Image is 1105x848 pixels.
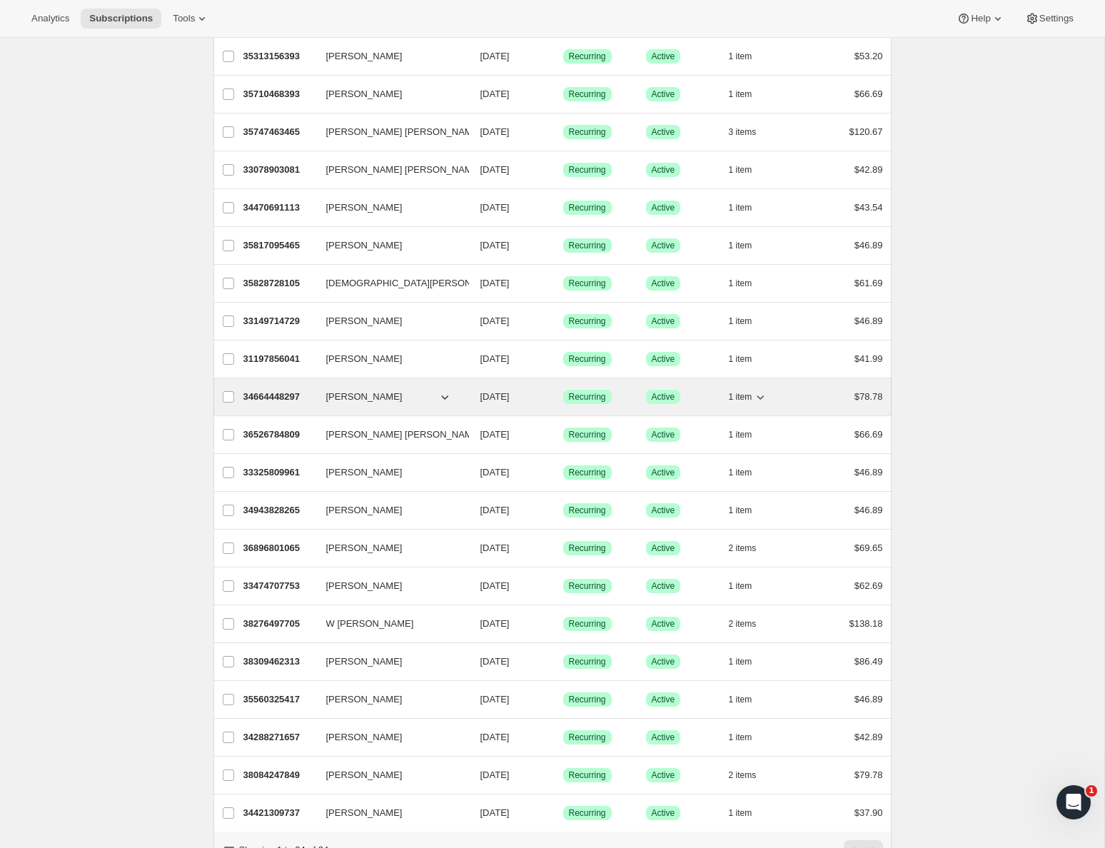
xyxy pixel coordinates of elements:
span: Active [652,240,675,251]
p: 34421309737 [243,806,315,820]
span: Active [652,89,675,100]
div: 34470691113[PERSON_NAME][DATE]SuccessRecurringSuccessActive1 item$43.54 [243,198,883,218]
button: [PERSON_NAME] [318,537,460,560]
span: 1 item [729,580,752,592]
button: 1 item [729,160,768,180]
button: 1 item [729,311,768,331]
span: 1 item [729,391,752,403]
span: [PERSON_NAME] [326,390,403,404]
span: Active [652,694,675,705]
div: 34288271657[PERSON_NAME][DATE]SuccessRecurringSuccessActive1 item$42.89 [243,727,883,747]
span: 3 items [729,126,757,138]
span: [DATE] [480,694,510,705]
span: W [PERSON_NAME] [326,617,414,631]
span: [PERSON_NAME] [326,655,403,669]
span: Active [652,618,675,630]
span: Active [652,467,675,478]
button: 1 item [729,46,768,66]
button: [PERSON_NAME] [PERSON_NAME] [318,121,460,143]
button: W [PERSON_NAME] [318,612,460,635]
span: $46.89 [854,467,883,478]
span: Recurring [569,164,606,176]
span: [PERSON_NAME] [326,352,403,366]
p: 33149714729 [243,314,315,328]
p: 33474707753 [243,579,315,593]
button: 1 item [729,803,768,823]
span: $86.49 [854,656,883,667]
span: 1 item [729,240,752,251]
span: Recurring [569,429,606,440]
span: Recurring [569,656,606,667]
span: Active [652,316,675,327]
button: Subscriptions [81,9,161,29]
span: $42.89 [854,164,883,175]
span: Active [652,51,675,62]
span: [DATE] [480,51,510,61]
div: 36896801065[PERSON_NAME][DATE]SuccessRecurringSuccessActive2 items$69.65 [243,538,883,558]
p: 35710468393 [243,87,315,101]
button: 1 item [729,425,768,445]
button: 1 item [729,690,768,710]
button: [PERSON_NAME] [318,83,460,106]
span: $37.90 [854,807,883,818]
span: Help [971,13,990,24]
span: [DATE] [480,807,510,818]
span: 1 item [729,694,752,705]
span: [DATE] [480,542,510,553]
span: $53.20 [854,51,883,61]
span: [PERSON_NAME] [PERSON_NAME] [326,163,481,177]
span: [DATE] [480,89,510,99]
span: Recurring [569,126,606,138]
span: Recurring [569,505,606,516]
button: 1 item [729,576,768,596]
span: [DATE] [480,505,510,515]
div: 34664448297[PERSON_NAME][DATE]SuccessRecurringSuccessActive1 item$78.78 [243,387,883,407]
span: Active [652,505,675,516]
span: [DATE] [480,240,510,251]
button: 2 items [729,614,772,634]
span: Recurring [569,542,606,554]
span: Recurring [569,580,606,592]
span: [PERSON_NAME] [326,503,403,518]
span: 2 items [729,769,757,781]
span: [PERSON_NAME] [326,201,403,215]
span: 1 item [729,656,752,667]
span: Recurring [569,240,606,251]
button: Help [948,9,1013,29]
span: Recurring [569,278,606,289]
span: $120.67 [849,126,883,137]
div: 34943828265[PERSON_NAME][DATE]SuccessRecurringSuccessActive1 item$46.89 [243,500,883,520]
span: $78.78 [854,391,883,402]
button: [PERSON_NAME] [318,499,460,522]
button: 3 items [729,122,772,142]
span: 1 item [729,807,752,819]
p: 34288271657 [243,730,315,744]
span: [DATE] [480,429,510,440]
p: 35747463465 [243,125,315,139]
span: [DATE] [480,618,510,629]
div: 36526784809[PERSON_NAME] [PERSON_NAME][DATE]SuccessRecurringSuccessActive1 item$66.69 [243,425,883,445]
span: [PERSON_NAME] [326,87,403,101]
p: 35313156393 [243,49,315,64]
div: 33078903081[PERSON_NAME] [PERSON_NAME][DATE]SuccessRecurringSuccessActive1 item$42.89 [243,160,883,180]
span: Active [652,429,675,440]
span: Subscriptions [89,13,153,24]
button: Analytics [23,9,78,29]
div: 34421309737[PERSON_NAME][DATE]SuccessRecurringSuccessActive1 item$37.90 [243,803,883,823]
button: 1 item [729,463,768,483]
button: [PERSON_NAME] [318,726,460,749]
span: [DATE] [480,769,510,780]
span: [DATE] [480,732,510,742]
span: [PERSON_NAME] [326,465,403,480]
span: Analytics [31,13,69,24]
span: $66.69 [854,89,883,99]
div: 31197856041[PERSON_NAME][DATE]SuccessRecurringSuccessActive1 item$41.99 [243,349,883,369]
span: [PERSON_NAME] [326,238,403,253]
span: [PERSON_NAME] [326,768,403,782]
span: Active [652,656,675,667]
button: [PERSON_NAME] [318,575,460,597]
span: Recurring [569,618,606,630]
span: 1 item [729,89,752,100]
span: Active [652,769,675,781]
span: $41.99 [854,353,883,364]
